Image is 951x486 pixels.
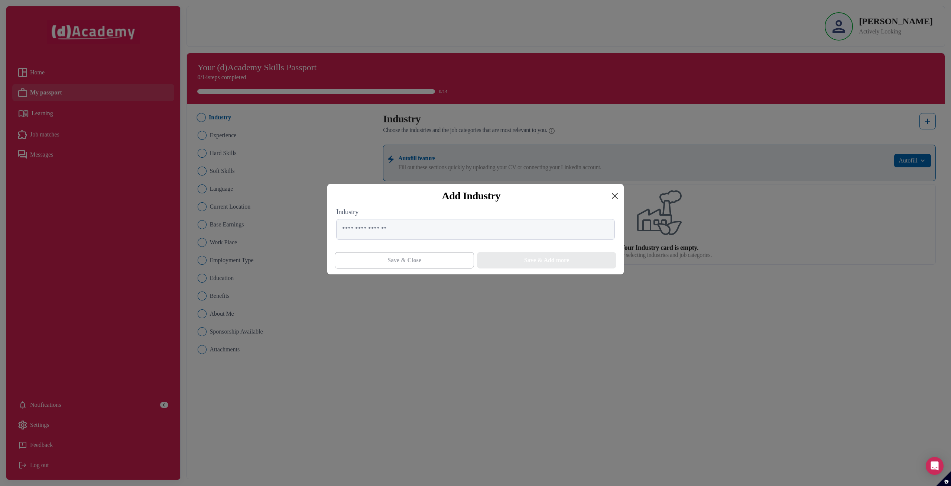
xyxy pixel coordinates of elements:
div: Open Intercom Messenger [926,457,944,475]
button: Save & Close [335,252,474,268]
button: Save & Add more [477,252,616,268]
label: Industry [336,208,615,216]
div: Add Industry [333,190,609,202]
span: Save & Add more [524,256,569,265]
button: Close [609,190,621,202]
span: Save & Close [387,256,421,265]
button: Set cookie preferences [936,471,951,486]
